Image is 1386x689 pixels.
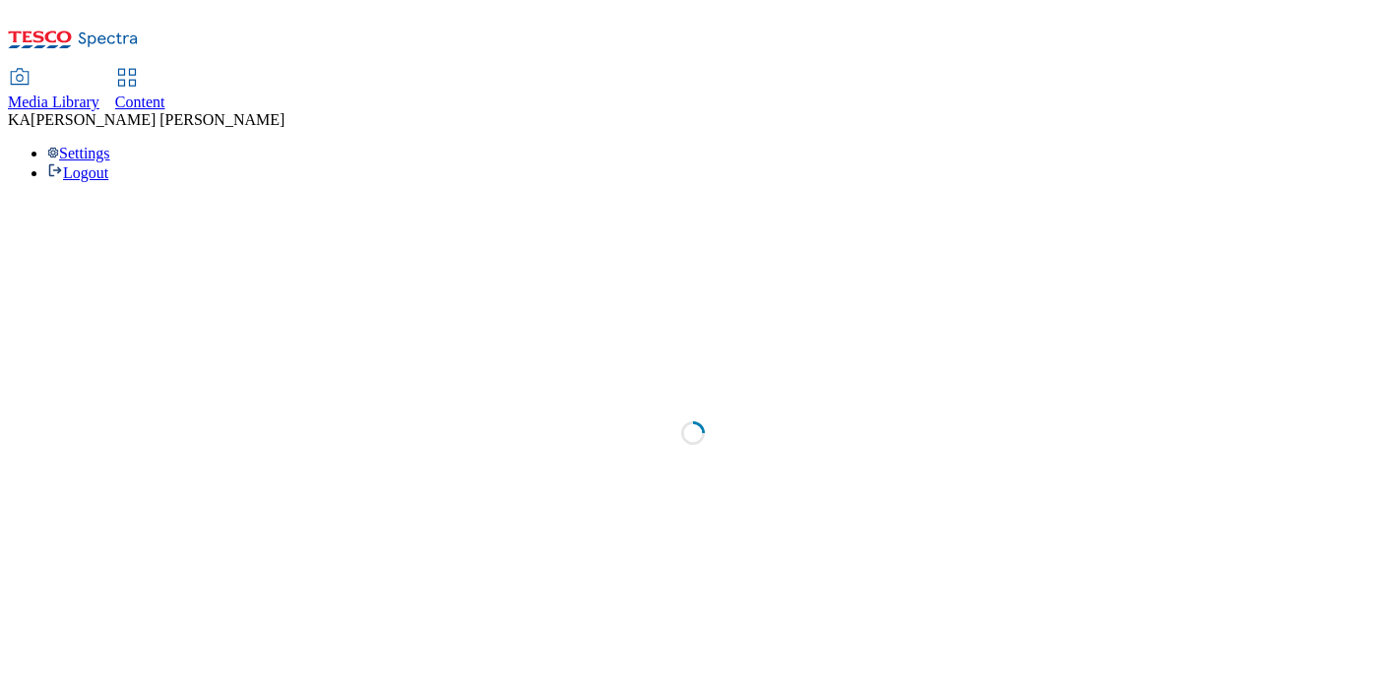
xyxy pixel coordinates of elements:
[47,164,108,181] a: Logout
[8,111,31,128] span: KA
[8,70,99,111] a: Media Library
[47,145,110,161] a: Settings
[115,70,165,111] a: Content
[8,94,99,110] span: Media Library
[115,94,165,110] span: Content
[31,111,284,128] span: [PERSON_NAME] [PERSON_NAME]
